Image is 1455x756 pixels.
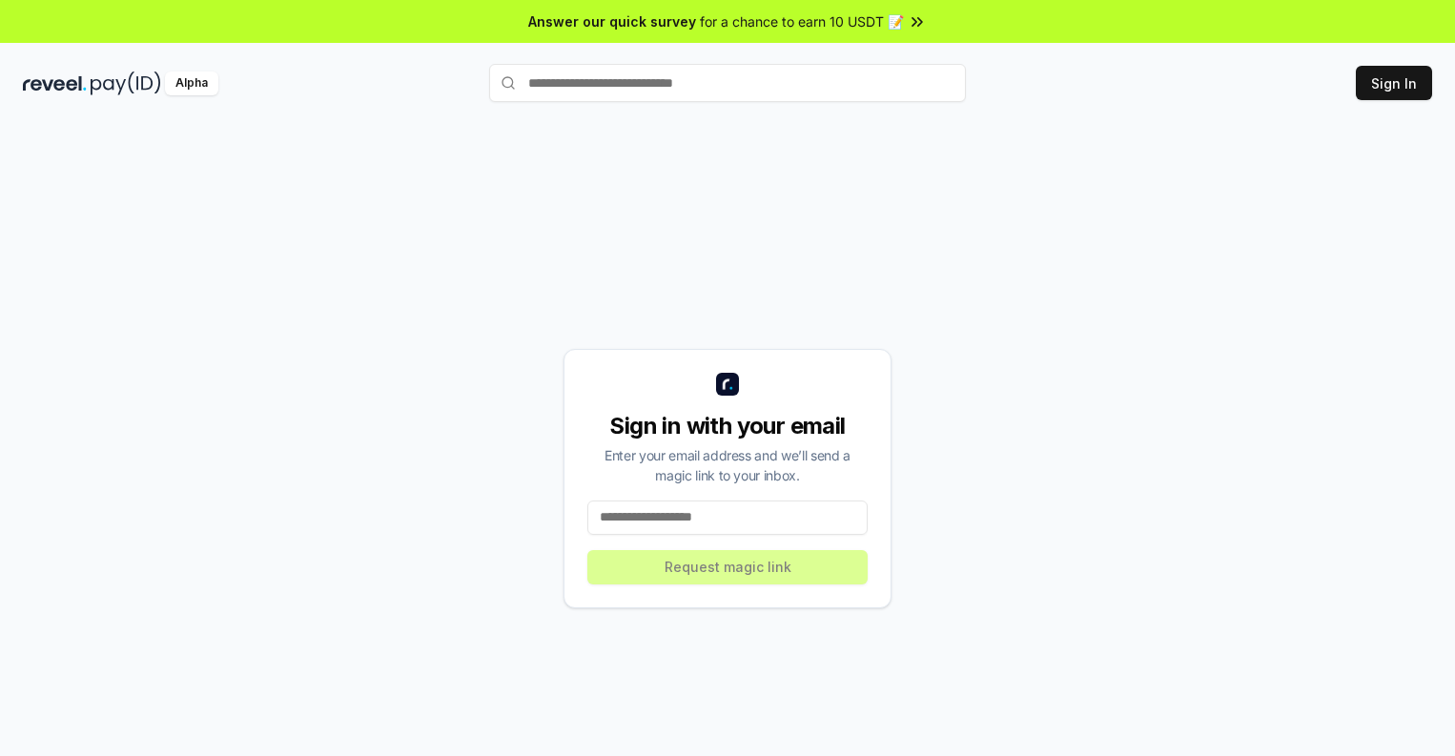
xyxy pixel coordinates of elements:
[23,72,87,95] img: reveel_dark
[165,72,218,95] div: Alpha
[587,411,868,441] div: Sign in with your email
[528,11,696,31] span: Answer our quick survey
[1356,66,1432,100] button: Sign In
[700,11,904,31] span: for a chance to earn 10 USDT 📝
[587,445,868,485] div: Enter your email address and we’ll send a magic link to your inbox.
[716,373,739,396] img: logo_small
[91,72,161,95] img: pay_id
